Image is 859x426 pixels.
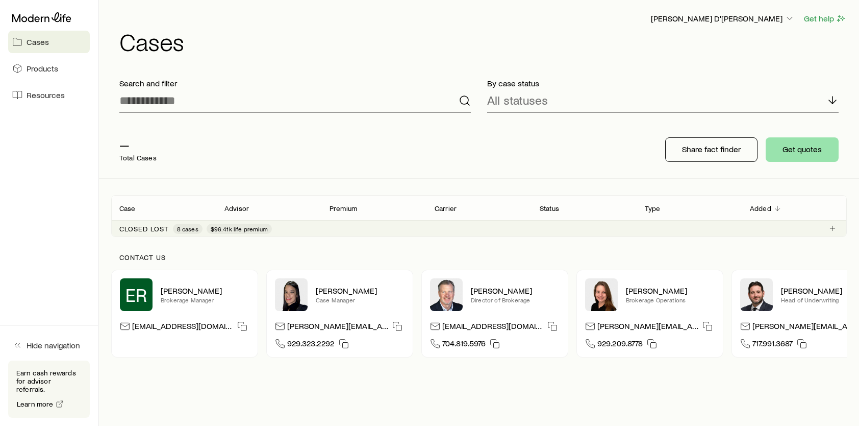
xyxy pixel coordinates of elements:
p: Carrier [435,204,457,212]
span: Hide navigation [27,340,80,350]
p: Advisor [224,204,249,212]
p: [PERSON_NAME][EMAIL_ADDRESS][DOMAIN_NAME] [597,321,698,335]
p: [PERSON_NAME][EMAIL_ADDRESS][DOMAIN_NAME] [287,321,388,335]
span: Learn more [17,400,54,408]
p: Closed lost [119,225,169,233]
p: [PERSON_NAME] [161,286,249,296]
p: [PERSON_NAME] [471,286,560,296]
p: Contact us [119,253,839,262]
p: Case [119,204,136,212]
p: Premium [330,204,357,212]
p: Total Cases [119,154,157,162]
p: [EMAIL_ADDRESS][DOMAIN_NAME] [442,321,543,335]
span: 929.209.8778 [597,338,643,352]
p: Brokerage Operations [626,296,715,304]
img: Ellen Wall [585,278,618,311]
p: [PERSON_NAME][EMAIL_ADDRESS][DOMAIN_NAME] [752,321,853,335]
a: Resources [8,84,90,106]
span: $96.41k life premium [211,225,268,233]
a: Products [8,57,90,80]
p: [PERSON_NAME] D'[PERSON_NAME] [651,13,795,23]
p: — [119,137,157,152]
button: Get help [803,13,847,25]
p: Director of Brokerage [471,296,560,304]
h1: Cases [119,29,847,54]
img: Trey Wall [430,278,463,311]
p: [EMAIL_ADDRESS][DOMAIN_NAME] [132,321,233,335]
p: By case status [487,78,839,88]
p: [PERSON_NAME] [626,286,715,296]
p: [PERSON_NAME] [316,286,405,296]
p: Added [750,204,771,212]
p: Status [540,204,559,212]
span: 717.991.3687 [752,338,793,352]
span: 8 cases [177,225,198,233]
span: ER [125,285,147,305]
p: Earn cash rewards for advisor referrals. [16,369,82,393]
img: Elana Hasten [275,278,308,311]
span: 929.323.2292 [287,338,335,352]
span: Products [27,63,58,74]
p: Brokerage Manager [161,296,249,304]
button: Hide navigation [8,334,90,357]
span: 704.819.5976 [442,338,486,352]
a: Cases [8,31,90,53]
span: Cases [27,37,49,47]
p: Share fact finder [682,144,741,154]
div: Earn cash rewards for advisor referrals.Learn more [8,361,90,418]
div: Client cases [111,195,847,237]
span: Resources [27,90,65,100]
p: All statuses [487,93,548,107]
img: Bryan Simmons [740,278,773,311]
p: Search and filter [119,78,471,88]
button: Get quotes [766,137,839,162]
p: Type [645,204,661,212]
p: Case Manager [316,296,405,304]
button: [PERSON_NAME] D'[PERSON_NAME] [650,13,795,25]
button: Share fact finder [665,137,757,162]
